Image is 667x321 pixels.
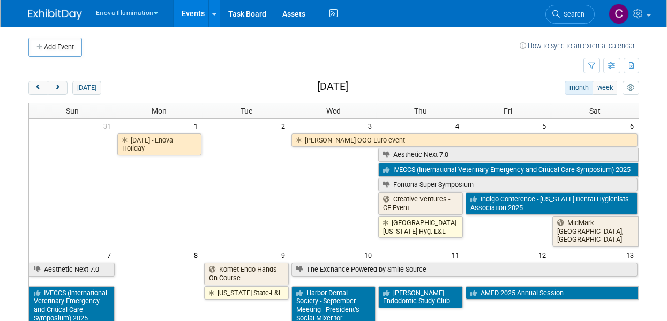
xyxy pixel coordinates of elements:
[623,81,639,95] button: myCustomButton
[378,163,638,177] a: IVECCS (International Veterinary Emergency and Critical Care Symposium) 2025
[504,107,512,115] span: Fri
[589,107,601,115] span: Sat
[552,216,638,247] a: MidMark - [GEOGRAPHIC_DATA], [GEOGRAPHIC_DATA]
[193,248,203,262] span: 8
[29,263,115,277] a: Aesthetic Next 7.0
[106,248,116,262] span: 7
[593,81,617,95] button: week
[520,42,639,50] a: How to sync to an external calendar...
[609,4,629,24] img: Coley McClendon
[451,248,464,262] span: 11
[378,148,638,162] a: Aesthetic Next 7.0
[466,286,639,300] a: AMED 2025 Annual Session
[241,107,252,115] span: Tue
[363,248,377,262] span: 10
[204,286,289,300] a: [US_STATE] State-L&L
[629,119,639,132] span: 6
[537,248,551,262] span: 12
[625,248,639,262] span: 13
[28,38,82,57] button: Add Event
[541,119,551,132] span: 5
[193,119,203,132] span: 1
[545,5,595,24] a: Search
[66,107,79,115] span: Sun
[378,192,463,214] a: Creative Ventures - CE Event
[102,119,116,132] span: 31
[152,107,167,115] span: Mon
[627,85,634,92] i: Personalize Calendar
[28,9,82,20] img: ExhibitDay
[565,81,593,95] button: month
[280,248,290,262] span: 9
[291,133,638,147] a: [PERSON_NAME] OOO Euro event
[367,119,377,132] span: 3
[560,10,584,18] span: Search
[378,286,463,308] a: [PERSON_NAME] Endodontic Study Club
[466,192,638,214] a: Indigo Conference - [US_STATE] Dental Hygienists Association 2025
[414,107,427,115] span: Thu
[317,81,348,93] h2: [DATE]
[28,81,48,95] button: prev
[280,119,290,132] span: 2
[291,263,638,277] a: The Exchance Powered by Smile Source
[72,81,101,95] button: [DATE]
[378,216,463,238] a: [GEOGRAPHIC_DATA][US_STATE]-Hyg. L&L
[378,178,637,192] a: Fontona Super Symposium
[454,119,464,132] span: 4
[48,81,68,95] button: next
[204,263,289,285] a: Komet Endo Hands-On Course
[326,107,341,115] span: Wed
[117,133,202,155] a: [DATE] - Enova Holiday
